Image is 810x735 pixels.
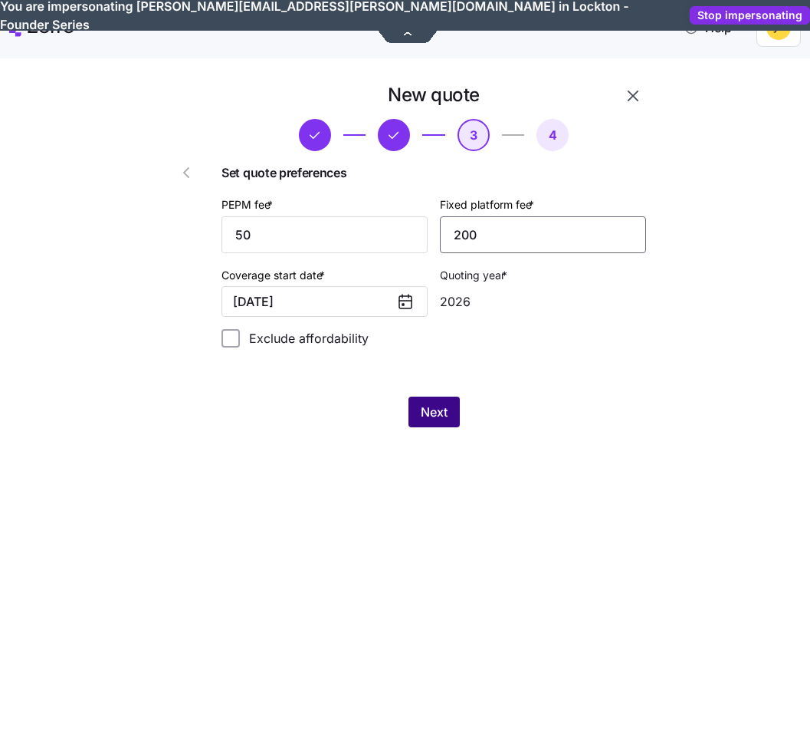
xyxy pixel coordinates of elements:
[421,403,448,421] span: Next
[536,119,569,151] button: 4
[440,196,537,213] label: Fixed platform fee
[457,119,490,151] button: 3
[221,267,328,284] label: Coverage start date
[221,286,428,317] button: [DATE]
[221,163,646,183] span: Set quote preferences
[440,216,646,253] input: Fixed platform fee $
[440,267,510,284] label: Quoting year
[388,83,480,107] h1: New quote
[221,216,428,253] input: PEPM $
[240,329,369,348] label: Exclude affordability
[408,397,460,427] button: Next
[221,196,276,213] label: PEPM fee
